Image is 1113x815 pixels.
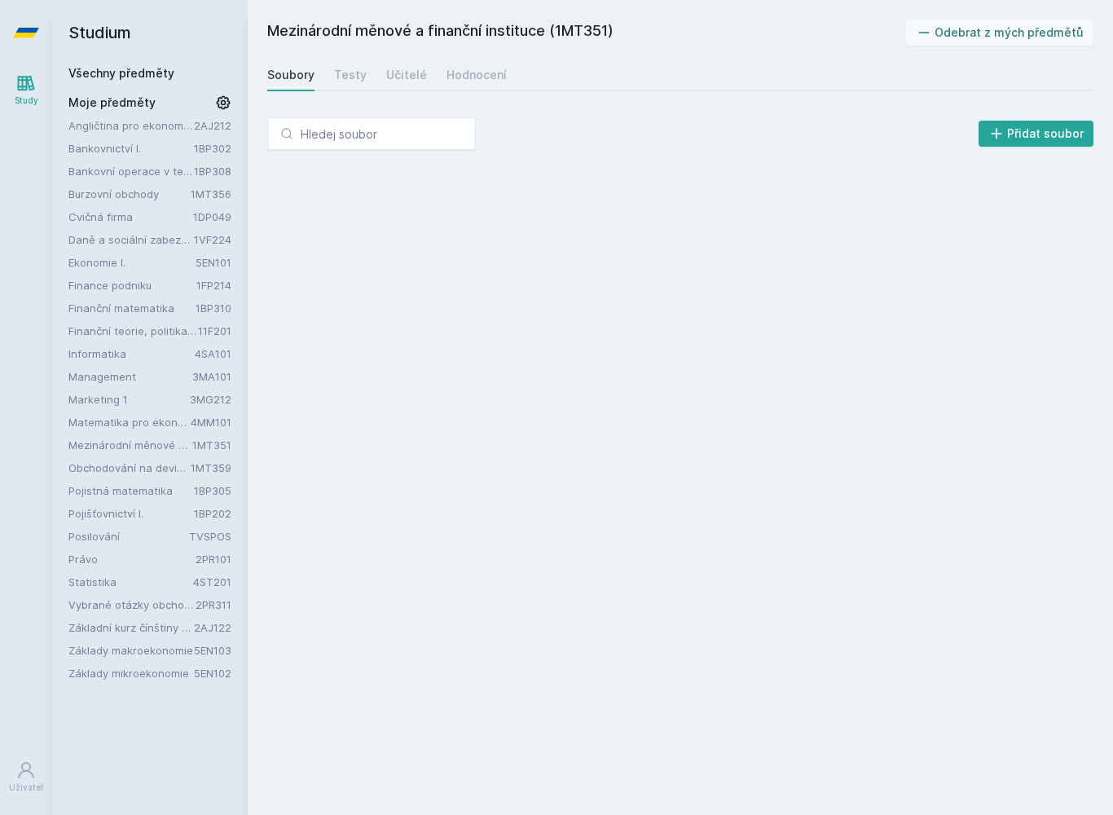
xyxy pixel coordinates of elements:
div: Učitelé [386,67,427,83]
a: 4SA101 [195,347,231,360]
button: Přidat soubor [979,121,1094,147]
a: 11F201 [198,324,231,337]
a: Pojistná matematika [68,482,194,499]
h2: Mezinárodní měnové a finanční instituce (1MT351) [267,20,906,46]
a: Cvičná firma [68,209,193,225]
a: 3MA101 [192,370,231,383]
a: Angličtina pro ekonomická studia 2 (B2/C1) [68,117,194,134]
button: Odebrat z mých předmětů [906,20,1094,46]
a: Mezinárodní měnové a finanční instituce [68,437,192,453]
div: Hodnocení [447,67,507,83]
input: Hledej soubor [267,117,476,150]
a: Soubory [267,59,315,91]
a: Vybrané otázky obchodního práva [68,597,196,613]
a: 2PR311 [196,598,231,611]
a: Hodnocení [447,59,507,91]
a: Právo [68,551,196,567]
a: TVSPOS [189,530,231,543]
a: Informatika [68,346,195,362]
a: 5EN103 [194,644,231,657]
a: 1MT359 [191,461,231,474]
a: 1BP305 [194,484,231,497]
a: 2AJ212 [194,119,231,132]
a: 2PR101 [196,553,231,566]
a: Burzovní obchody [68,186,191,202]
a: Základy makroekonomie [68,642,194,659]
a: 4ST201 [193,575,231,588]
a: 1VF224 [194,233,231,246]
a: Posilování [68,528,189,544]
a: 1BP302 [194,142,231,155]
a: 5EN102 [194,667,231,680]
a: 1FP214 [196,279,231,292]
a: Bankovnictví I. [68,140,194,156]
a: Všechny předměty [68,66,174,80]
a: Management [68,368,192,385]
a: Bankovní operace v teorii a praxi [68,163,194,179]
a: 5EN101 [196,256,231,269]
a: Učitelé [386,59,427,91]
div: Study [15,95,38,107]
a: Finanční matematika [68,300,196,316]
a: 4MM101 [191,416,231,429]
a: Základní kurz čínštiny B (A1) [68,619,194,636]
a: Statistika [68,574,193,590]
a: 1BP310 [196,302,231,315]
a: Study [3,65,49,115]
div: Soubory [267,67,315,83]
a: Pojišťovnictví I. [68,505,194,522]
a: Marketing 1 [68,391,190,407]
a: Finanční teorie, politika a instituce [68,323,198,339]
a: Obchodování na devizovém trhu [68,460,191,476]
a: 3MG212 [190,393,231,406]
a: 1MT351 [192,438,231,452]
a: 1BP308 [194,165,231,178]
a: Testy [334,59,367,91]
a: Finance podniku [68,277,196,293]
a: Daně a sociální zabezpečení [68,231,194,248]
span: Moje předměty [68,95,156,111]
a: Matematika pro ekonomy [68,414,191,430]
a: Ekonomie I. [68,254,196,271]
a: 1MT356 [191,187,231,200]
div: Testy [334,67,367,83]
a: 2AJ122 [194,621,231,634]
div: Uživatel [9,782,43,794]
a: 1BP202 [194,507,231,520]
a: Základy mikroekonomie [68,665,194,681]
a: Uživatel [3,752,49,802]
a: 1DP049 [193,210,231,223]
